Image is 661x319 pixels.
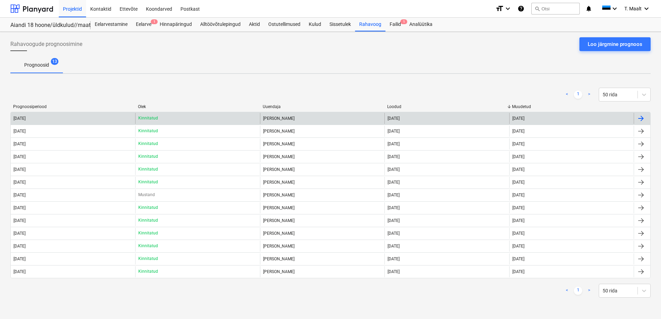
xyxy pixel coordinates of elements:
[512,205,524,210] div: [DATE]
[13,231,26,236] div: [DATE]
[260,164,384,175] div: [PERSON_NAME]
[13,154,26,159] div: [DATE]
[388,142,400,146] div: [DATE]
[588,40,642,49] div: Loo järgmine prognoos
[138,115,158,121] p: Kinnitatud
[13,142,26,146] div: [DATE]
[388,257,400,261] div: [DATE]
[138,166,158,172] p: Kinnitatud
[13,257,26,261] div: [DATE]
[405,18,437,31] a: Analüütika
[196,18,245,31] div: Alltöövõtulepingud
[512,193,524,197] div: [DATE]
[13,269,26,274] div: [DATE]
[13,218,26,223] div: [DATE]
[388,154,400,159] div: [DATE]
[138,179,158,185] p: Kinnitatud
[624,6,642,11] span: T. Maalt
[388,180,400,185] div: [DATE]
[388,205,400,210] div: [DATE]
[260,177,384,188] div: [PERSON_NAME]
[574,90,582,99] a: Page 1 is your current page
[132,18,156,31] a: Eelarve1
[260,202,384,213] div: [PERSON_NAME]
[512,244,524,249] div: [DATE]
[91,18,132,31] a: Eelarvestamine
[355,18,385,31] div: Rahavoog
[563,287,571,295] a: Previous page
[574,287,582,295] a: Page 1 is your current page
[264,18,305,31] a: Ostutellimused
[260,215,384,226] div: [PERSON_NAME]
[512,129,524,134] div: [DATE]
[563,90,571,99] a: Previous page
[13,129,26,134] div: [DATE]
[138,141,158,147] p: Kinnitatud
[260,151,384,162] div: [PERSON_NAME]
[512,154,524,159] div: [DATE]
[325,18,355,31] a: Sissetulek
[13,104,132,109] div: Prognoosiperiood
[138,256,158,262] p: Kinnitatud
[585,90,593,99] a: Next page
[534,6,540,11] span: search
[512,116,524,121] div: [DATE]
[138,205,158,211] p: Kinnitatud
[512,104,631,109] div: Muudetud
[504,4,512,13] i: keyboard_arrow_down
[388,193,400,197] div: [DATE]
[138,104,257,109] div: Olek
[13,180,26,185] div: [DATE]
[263,104,382,109] div: Uuendaja
[642,4,651,13] i: keyboard_arrow_down
[512,218,524,223] div: [DATE]
[10,22,82,29] div: Aiandi 18 hoone/üldkulud//maatööd (2101944//2101951)
[138,128,158,134] p: Kinnitatud
[260,253,384,264] div: [PERSON_NAME]
[245,18,264,31] a: Aktid
[512,269,524,274] div: [DATE]
[138,243,158,249] p: Kinnitatud
[260,266,384,277] div: [PERSON_NAME]
[13,193,26,197] div: [DATE]
[305,18,325,31] a: Kulud
[151,19,158,24] span: 1
[388,218,400,223] div: [DATE]
[512,231,524,236] div: [DATE]
[388,129,400,134] div: [DATE]
[13,244,26,249] div: [DATE]
[138,230,158,236] p: Kinnitatud
[518,4,524,13] i: Abikeskus
[495,4,504,13] i: format_size
[138,217,158,223] p: Kinnitatud
[10,40,82,48] span: Rahavoogude prognoosimine
[388,244,400,249] div: [DATE]
[260,138,384,149] div: [PERSON_NAME]
[400,19,407,24] span: 1
[512,142,524,146] div: [DATE]
[138,154,158,159] p: Kinnitatud
[387,104,506,109] div: Loodud
[388,269,400,274] div: [DATE]
[260,228,384,239] div: [PERSON_NAME]
[385,18,405,31] div: Failid
[512,167,524,172] div: [DATE]
[512,257,524,261] div: [DATE]
[13,205,26,210] div: [DATE]
[260,241,384,252] div: [PERSON_NAME]
[611,4,619,13] i: keyboard_arrow_down
[512,180,524,185] div: [DATE]
[156,18,196,31] a: Hinnapäringud
[260,113,384,124] div: [PERSON_NAME]
[585,287,593,295] a: Next page
[388,116,400,121] div: [DATE]
[385,18,405,31] a: Failid1
[24,61,49,69] p: Prognoosid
